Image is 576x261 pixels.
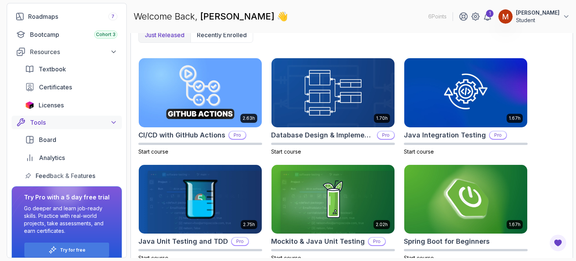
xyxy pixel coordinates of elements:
[200,11,277,22] span: [PERSON_NAME]
[404,58,528,155] a: Java Integration Testing card1.67hJava Integration TestingProStart course
[30,30,117,39] div: Bootcamp
[404,236,490,247] h2: Spring Boot for Beginners
[376,222,388,228] p: 2.02h
[509,115,520,121] p: 1.67h
[39,135,56,144] span: Board
[486,10,493,17] div: 1
[12,116,122,129] button: Tools
[498,9,570,24] button: user profile image[PERSON_NAME]Student
[12,9,122,24] a: roadmaps
[271,236,365,247] h2: Mockito & Java Unit Testing
[404,130,486,140] h2: Java Integration Testing
[133,11,288,23] p: Welcome Back,
[139,165,262,234] img: Java Unit Testing and TDD card
[369,238,385,245] p: Pro
[271,58,395,155] a: Database Design & Implementation card1.70hDatabase Design & ImplementationProStart course
[243,115,255,121] p: 2.63h
[404,58,527,127] img: Java Integration Testing card
[24,205,109,235] p: Go deeper and learn job-ready skills. Practice with real-world projects, take assessments, and ea...
[96,32,115,38] span: Cohort 3
[36,171,95,180] span: Feedback & Features
[138,255,168,261] span: Start course
[21,80,122,95] a: certificates
[232,238,248,245] p: Pro
[516,9,559,17] p: [PERSON_NAME]
[21,168,122,183] a: feedback
[516,17,559,24] p: Student
[24,242,109,258] button: Try for free
[138,130,225,140] h2: CI/CD with GitHub Actions
[490,131,506,139] p: Pro
[197,30,247,39] p: Recently enrolled
[39,65,66,74] span: Textbook
[21,98,122,113] a: licenses
[138,58,262,155] a: CI/CD with GitHub Actions card2.63hCI/CD with GitHub ActionsProStart course
[139,27,190,42] button: Just released
[509,222,520,228] p: 1.67h
[271,130,374,140] h2: Database Design & Implementation
[60,247,85,253] a: Try for free
[271,165,394,234] img: Mockito & Java Unit Testing card
[243,222,255,228] p: 2.75h
[271,255,301,261] span: Start course
[39,153,65,162] span: Analytics
[229,131,246,139] p: Pro
[404,255,434,261] span: Start course
[549,234,567,252] button: Open Feedback Button
[25,101,34,109] img: jetbrains icon
[30,118,117,127] div: Tools
[111,14,114,20] span: 7
[138,236,228,247] h2: Java Unit Testing and TDD
[404,148,434,155] span: Start course
[12,27,122,42] a: bootcamp
[39,101,64,110] span: Licenses
[139,58,262,127] img: CI/CD with GitHub Actions card
[39,83,72,92] span: Certificates
[428,13,447,20] p: 6 Points
[376,115,388,121] p: 1.70h
[498,9,513,24] img: user profile image
[12,45,122,59] button: Resources
[21,132,122,147] a: board
[138,148,168,155] span: Start course
[404,165,527,234] img: Spring Boot for Beginners card
[28,12,117,21] div: Roadmaps
[271,58,394,127] img: Database Design & Implementation card
[378,131,394,139] p: Pro
[271,148,301,155] span: Start course
[21,150,122,165] a: analytics
[190,27,253,42] button: Recently enrolled
[30,47,117,56] div: Resources
[483,12,492,21] a: 1
[21,62,122,77] a: textbook
[276,9,289,23] span: 👋
[145,30,184,39] p: Just released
